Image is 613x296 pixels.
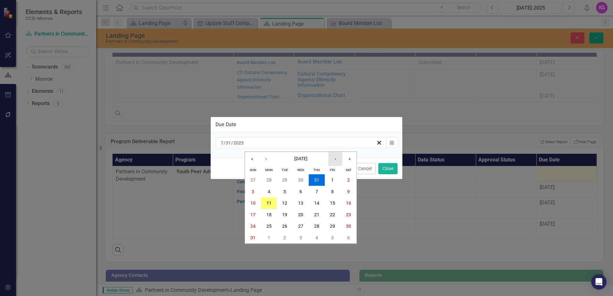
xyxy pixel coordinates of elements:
button: August 20, 2025 [293,209,309,220]
button: August 14, 2025 [309,197,325,209]
abbr: August 22, 2025 [330,212,335,217]
button: August 31, 2025 [245,232,261,243]
button: September 5, 2025 [325,232,341,243]
abbr: August 31, 2025 [250,235,256,240]
button: August 28, 2025 [309,220,325,232]
abbr: August 8, 2025 [331,189,334,194]
span: [DATE] [294,156,307,161]
abbr: August 14, 2025 [314,201,319,206]
button: August 13, 2025 [293,197,309,209]
button: August 2, 2025 [340,174,357,186]
button: « [245,152,259,166]
button: August 24, 2025 [245,220,261,232]
button: August 25, 2025 [261,220,277,232]
button: August 4, 2025 [261,186,277,197]
abbr: August 29, 2025 [330,224,335,229]
button: September 1, 2025 [261,232,277,243]
button: September 6, 2025 [340,232,357,243]
abbr: August 2, 2025 [347,177,350,183]
input: yyyy [233,140,244,146]
abbr: August 13, 2025 [298,201,303,206]
button: September 2, 2025 [277,232,293,243]
abbr: July 31, 2025 [314,177,319,183]
abbr: August 16, 2025 [346,201,351,206]
button: August 1, 2025 [325,174,341,186]
button: September 4, 2025 [309,232,325,243]
abbr: August 19, 2025 [282,212,287,217]
button: Cancel [354,163,376,174]
abbr: August 18, 2025 [266,212,272,217]
abbr: July 30, 2025 [298,177,303,183]
abbr: Sunday [250,168,256,172]
button: August 15, 2025 [325,197,341,209]
button: August 19, 2025 [277,209,293,220]
button: August 5, 2025 [277,186,293,197]
button: August 22, 2025 [325,209,341,220]
abbr: Friday [330,168,335,172]
abbr: August 5, 2025 [283,189,286,194]
button: » [342,152,357,166]
abbr: Thursday [313,168,320,172]
abbr: August 28, 2025 [314,224,319,229]
abbr: August 20, 2025 [298,212,303,217]
button: [DATE] [273,152,328,166]
abbr: September 2, 2025 [283,235,286,240]
abbr: August 17, 2025 [250,212,256,217]
abbr: July 27, 2025 [250,177,256,183]
button: August 26, 2025 [277,220,293,232]
span: / [231,140,233,146]
button: August 8, 2025 [325,186,341,197]
abbr: August 10, 2025 [250,201,256,206]
abbr: August 9, 2025 [347,189,350,194]
button: August 10, 2025 [245,197,261,209]
abbr: August 27, 2025 [298,224,303,229]
div: Due Date [215,122,236,127]
div: Open Intercom Messenger [591,274,607,290]
abbr: September 6, 2025 [347,235,350,240]
abbr: August 6, 2025 [299,189,302,194]
abbr: September 1, 2025 [268,235,270,240]
abbr: August 26, 2025 [282,224,287,229]
abbr: September 4, 2025 [315,235,318,240]
button: August 21, 2025 [309,209,325,220]
button: August 3, 2025 [245,186,261,197]
button: › [328,152,342,166]
abbr: August 3, 2025 [252,189,254,194]
abbr: August 4, 2025 [268,189,270,194]
button: August 11, 2025 [261,197,277,209]
button: August 18, 2025 [261,209,277,220]
button: August 27, 2025 [293,220,309,232]
abbr: August 30, 2025 [346,224,351,229]
button: August 23, 2025 [340,209,357,220]
input: dd [225,140,231,146]
abbr: August 11, 2025 [266,201,272,206]
input: mm [220,140,223,146]
button: August 30, 2025 [340,220,357,232]
button: August 16, 2025 [340,197,357,209]
abbr: August 23, 2025 [346,212,351,217]
abbr: August 7, 2025 [315,189,318,194]
button: August 7, 2025 [309,186,325,197]
abbr: August 21, 2025 [314,212,319,217]
abbr: July 29, 2025 [282,177,287,183]
abbr: August 25, 2025 [266,224,272,229]
button: July 29, 2025 [277,174,293,186]
abbr: August 15, 2025 [330,201,335,206]
button: August 17, 2025 [245,209,261,220]
abbr: Wednesday [297,168,304,172]
button: July 27, 2025 [245,174,261,186]
button: September 3, 2025 [293,232,309,243]
button: August 6, 2025 [293,186,309,197]
abbr: July 28, 2025 [266,177,272,183]
button: July 31, 2025 [309,174,325,186]
button: Close [378,163,398,174]
button: ‹ [259,152,273,166]
button: August 9, 2025 [340,186,357,197]
button: August 29, 2025 [325,220,341,232]
abbr: August 12, 2025 [282,201,287,206]
button: August 12, 2025 [277,197,293,209]
abbr: September 5, 2025 [331,235,334,240]
abbr: September 3, 2025 [299,235,302,240]
abbr: August 24, 2025 [250,224,256,229]
button: July 28, 2025 [261,174,277,186]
